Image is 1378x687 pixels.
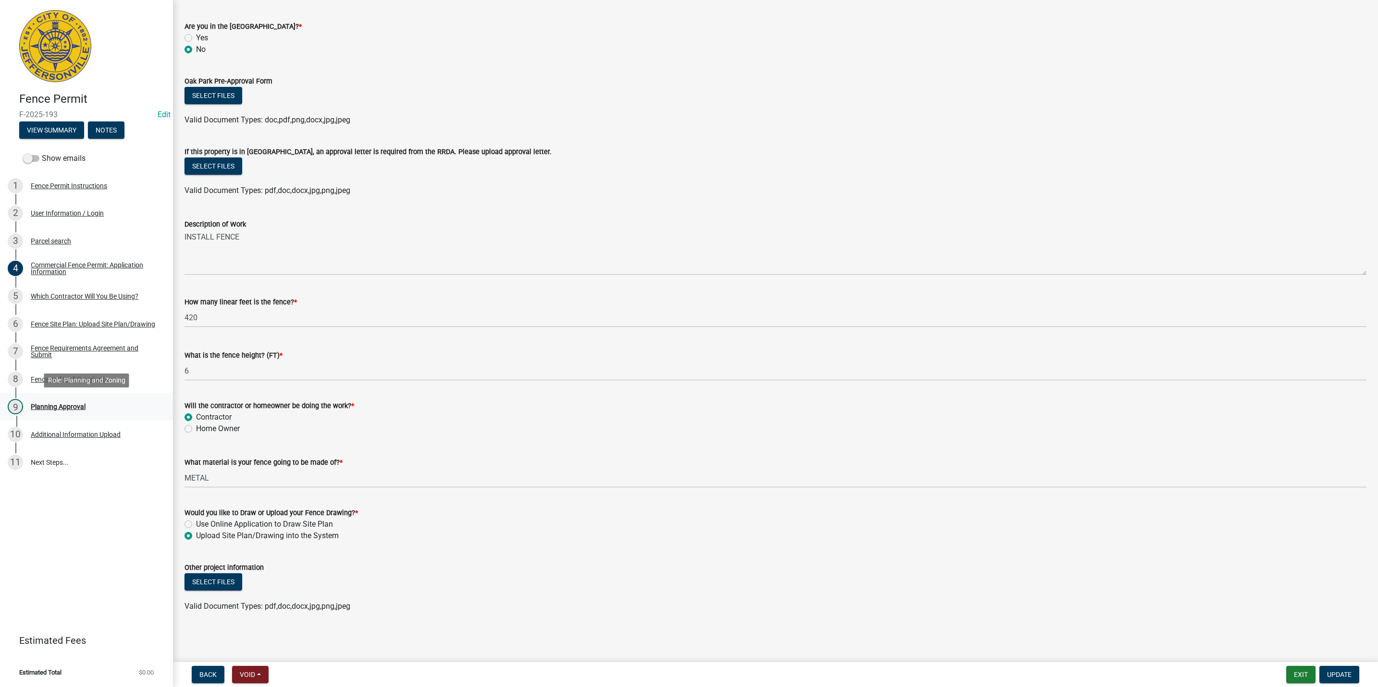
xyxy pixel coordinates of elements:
div: Role: Planning and Zoning [44,374,129,387]
div: 10 [8,427,23,442]
button: Update [1319,666,1359,683]
div: Fence Site Plan: Upload Site Plan/Drawing [31,321,155,327]
span: F-2025-193 [19,110,154,119]
button: Exit [1286,666,1316,683]
span: Back [199,671,217,678]
div: Fence Permit Instructions [31,182,107,189]
label: Will the contractor or homeowner be doing the work? [185,403,354,410]
span: Valid Document Types: doc,pdf,png,docx,jpg,jpeg [185,115,350,124]
label: Would you like to Draw or Upload your Fence Drawing? [185,510,358,517]
span: $0.00 [139,669,154,675]
div: 4 [8,261,23,276]
div: 2 [8,205,23,221]
span: Valid Document Types: pdf,doc,docx,jpg,png,jpeg [185,186,350,195]
span: Valid Document Types: pdf,doc,docx,jpg,png,jpeg [185,602,350,611]
label: How many linear feet is the fence? [185,299,297,306]
div: 5 [8,289,23,304]
label: Contractor [196,411,232,423]
label: Yes [196,32,208,44]
label: Home Owner [196,423,240,434]
div: 9 [8,399,23,414]
div: Planning Approval [31,403,86,410]
wm-modal-confirm: Summary [19,127,84,134]
button: Select files [185,157,242,175]
label: What is the fence height? (FT) [185,352,283,359]
label: Are you in the [GEOGRAPHIC_DATA]? [185,24,302,30]
button: Notes [88,121,124,139]
div: Fence and Wall Standards [31,376,108,383]
div: Commercial Fence Permit: Application Information [31,262,158,275]
wm-modal-confirm: Notes [88,127,124,134]
label: No [196,44,206,55]
div: Fence Requirements Agreement and Submit [31,345,158,358]
label: Description of Work [185,221,246,228]
button: Select files [185,573,242,591]
label: Other project information [185,565,264,571]
div: Parcel search [31,238,71,244]
wm-modal-confirm: Edit Application Number [158,110,171,119]
label: Show emails [23,153,86,164]
div: 11 [8,455,23,470]
button: Back [192,666,224,683]
a: Estimated Fees [8,631,158,650]
span: Update [1327,671,1352,678]
label: Upload Site Plan/Drawing into the System [196,530,339,542]
button: View Summary [19,121,84,139]
div: 1 [8,178,23,193]
div: Which Contractor Will You Be Using? [31,293,138,300]
button: Select files [185,87,242,104]
div: 6 [8,316,23,332]
span: Estimated Total [19,669,62,675]
span: Void [240,671,255,678]
div: Additional Information Upload [31,431,121,438]
label: If this property is in [GEOGRAPHIC_DATA], an approval letter is required from the RRDA. Please up... [185,149,552,156]
div: 3 [8,233,23,249]
label: Use Online Application to Draw Site Plan [196,518,333,530]
label: What material is your fence going to be made of? [185,459,343,466]
button: Void [232,666,269,683]
a: Edit [158,110,171,119]
img: City of Jeffersonville, Indiana [19,10,91,82]
label: Oak Park Pre-Approval Form [185,78,272,85]
div: 8 [8,372,23,387]
div: 7 [8,344,23,359]
div: User Information / Login [31,210,104,217]
h4: Fence Permit [19,92,165,106]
